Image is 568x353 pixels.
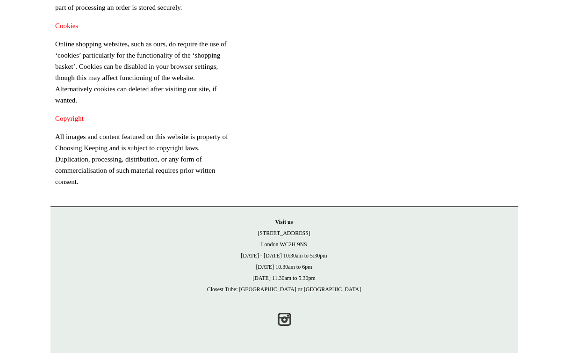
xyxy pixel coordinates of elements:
[55,115,84,122] span: Copyright
[55,22,78,29] span: Cookies
[275,219,293,225] strong: Visit us
[55,133,228,185] span: All images and content featured on this website is property of Choosing Keeping and is subject to...
[274,309,295,330] a: Instagram
[60,216,509,295] p: [STREET_ADDRESS] London WC2H 9NS [DATE] - [DATE] 10:30am to 5:30pm [DATE] 10.30am to 6pm [DATE] 1...
[55,40,227,104] span: Online shopping websites, such as ours, do require the use of ‘cookies’ particularly for the func...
